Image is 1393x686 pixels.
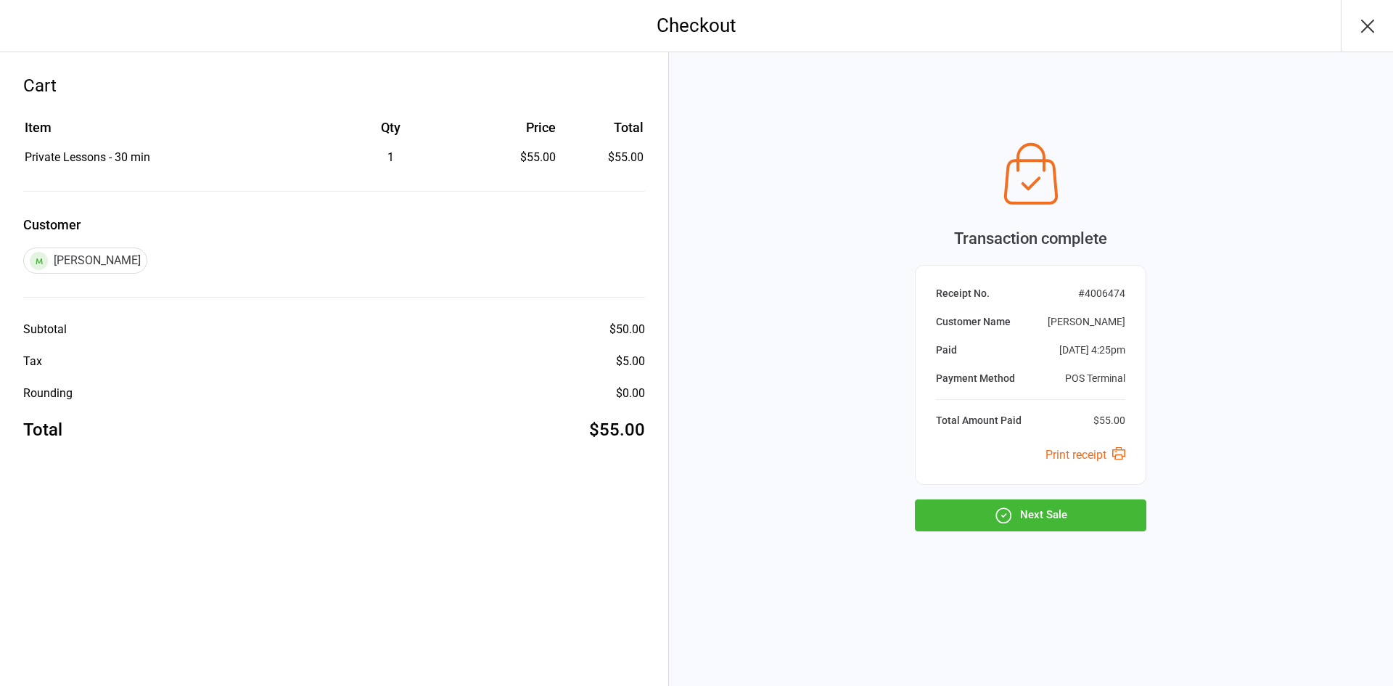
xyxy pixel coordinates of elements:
button: Next Sale [915,499,1146,531]
th: Item [25,118,314,147]
div: [PERSON_NAME] [1048,314,1125,330]
div: 1 [316,149,467,166]
div: $0.00 [616,385,645,402]
div: Tax [23,353,42,370]
span: Private Lessons - 30 min [25,150,150,164]
div: $55.00 [589,417,645,443]
div: Receipt No. [936,286,990,301]
div: Cart [23,73,645,99]
div: $55.00 [468,149,556,166]
div: [DATE] 4:25pm [1059,343,1125,358]
div: Total Amount Paid [936,413,1022,428]
th: Total [562,118,644,147]
div: [PERSON_NAME] [23,248,147,274]
div: # 4006474 [1078,286,1125,301]
div: POS Terminal [1065,371,1125,386]
th: Qty [316,118,467,147]
td: $55.00 [562,149,644,166]
div: Total [23,417,62,443]
div: Paid [936,343,957,358]
div: $5.00 [616,353,645,370]
div: Price [468,118,556,137]
div: Transaction complete [915,226,1146,250]
label: Customer [23,215,645,234]
div: $50.00 [609,321,645,338]
div: Rounding [23,385,73,402]
a: Print receipt [1045,448,1125,462]
div: $55.00 [1093,413,1125,428]
div: Subtotal [23,321,67,338]
div: Customer Name [936,314,1011,330]
div: Payment Method [936,371,1015,386]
